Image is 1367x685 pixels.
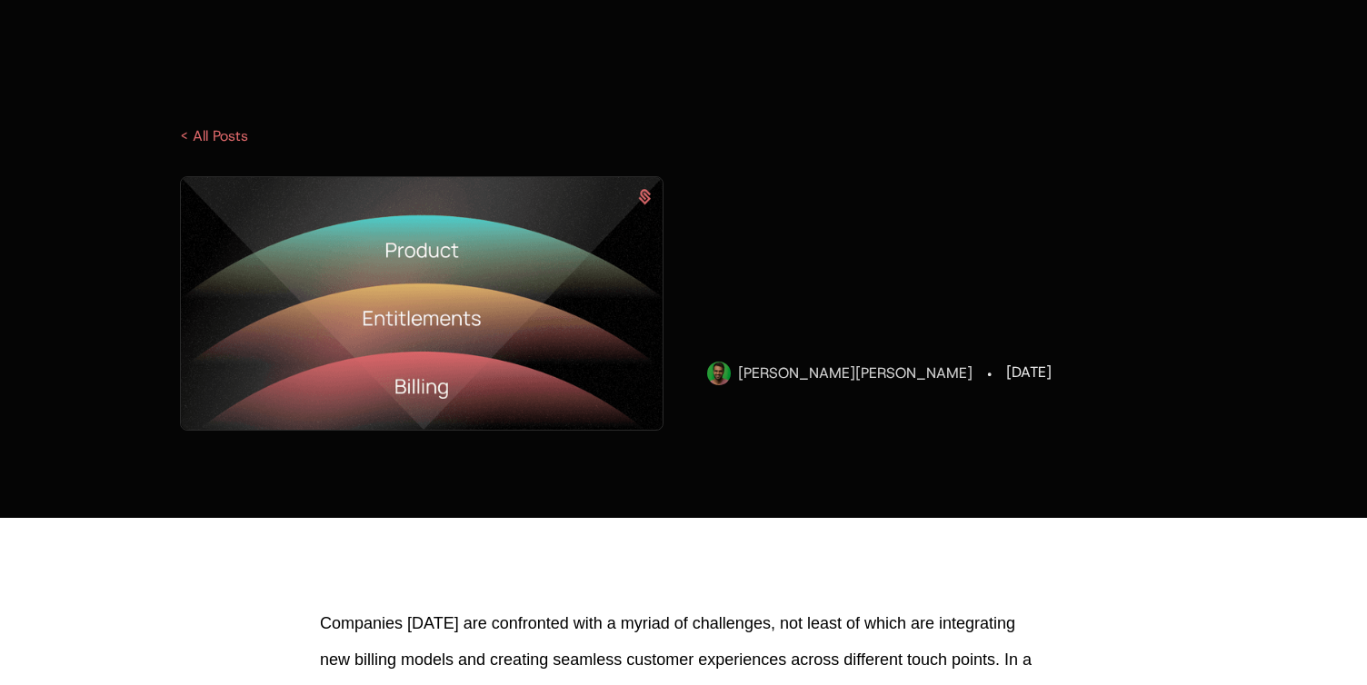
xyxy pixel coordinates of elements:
div: [PERSON_NAME] [PERSON_NAME] [738,362,973,384]
a: < All Posts [180,126,248,145]
div: [DATE] [1006,362,1052,383]
div: · [987,362,992,387]
img: image (9) [181,177,663,430]
img: imagejas [707,362,731,385]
